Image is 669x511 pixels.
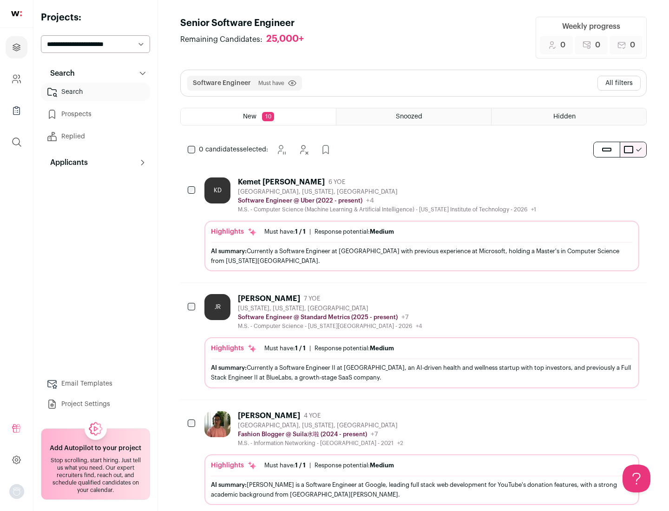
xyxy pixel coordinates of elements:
a: Projects [6,36,27,59]
button: Add to Prospects [316,140,335,159]
h2: Projects: [41,11,150,24]
p: Search [45,68,75,79]
a: KD Kemet [PERSON_NAME] 6 YOE [GEOGRAPHIC_DATA], [US_STATE], [GEOGRAPHIC_DATA] Software Engineer @... [204,177,639,271]
div: Currently a Software Engineer at [GEOGRAPHIC_DATA] with previous experience at Microsoft, holding... [211,246,633,266]
span: 1 / 1 [295,462,306,468]
span: AI summary: [211,365,247,371]
span: 10 [262,112,274,121]
ul: | [264,462,394,469]
a: Project Settings [41,395,150,413]
a: Snoozed [336,108,491,125]
a: Company Lists [6,99,27,122]
a: Hidden [492,108,646,125]
div: Highlights [211,344,257,353]
button: Snooze [272,140,290,159]
span: +4 [366,197,374,204]
span: Must have [258,79,284,87]
div: Currently a Software Engineer II at [GEOGRAPHIC_DATA], an AI-driven health and wellness startup w... [211,363,633,382]
button: Search [41,64,150,83]
p: Fashion Blogger @ Suila水啦 (2024 - present) [238,431,367,438]
button: Software Engineer [193,79,251,88]
div: Highlights [211,461,257,470]
div: [US_STATE], [US_STATE], [GEOGRAPHIC_DATA] [238,305,422,312]
div: [PERSON_NAME] is a Software Engineer at Google, leading full stack web development for YouTube's ... [211,480,633,499]
span: 1 / 1 [295,229,306,235]
span: 4 YOE [304,412,321,419]
p: Software Engineer @ Standard Metrics (2025 - present) [238,314,398,321]
span: 1 / 1 [295,345,306,351]
div: [GEOGRAPHIC_DATA], [US_STATE], [GEOGRAPHIC_DATA] [238,422,403,429]
div: [PERSON_NAME] [238,294,300,303]
span: 0 candidates [199,146,240,153]
div: Response potential: [315,345,394,352]
a: [PERSON_NAME] 4 YOE [GEOGRAPHIC_DATA], [US_STATE], [GEOGRAPHIC_DATA] Fashion Blogger @ Suila水啦 (2... [204,411,639,505]
span: selected: [199,145,268,154]
span: 6 YOE [328,178,345,186]
a: Prospects [41,105,150,124]
div: Must have: [264,345,306,352]
div: Response potential: [315,462,394,469]
span: 0 [595,39,600,51]
button: Hide [294,140,313,159]
span: Medium [370,345,394,351]
a: Add Autopilot to your project Stop scrolling, start hiring. Just tell us what you need. Our exper... [41,428,150,500]
img: wellfound-shorthand-0d5821cbd27db2630d0214b213865d53afaa358527fdda9d0ea32b1df1b89c2c.svg [11,11,22,16]
div: JR [204,294,230,320]
div: M.S. - Computer Science - [US_STATE][GEOGRAPHIC_DATA] - 2026 [238,322,422,330]
img: ebffc8b94a612106133ad1a79c5dcc917f1f343d62299c503ebb759c428adb03.jpg [204,411,230,437]
span: AI summary: [211,482,247,488]
a: Replied [41,127,150,146]
span: +2 [397,440,403,446]
div: [GEOGRAPHIC_DATA], [US_STATE], [GEOGRAPHIC_DATA] [238,188,536,196]
h1: Senior Software Engineer [180,17,313,30]
span: New [243,113,256,120]
button: Open dropdown [9,484,24,499]
div: Response potential: [315,228,394,236]
a: Search [41,83,150,101]
span: 0 [560,39,565,51]
div: Weekly progress [562,21,620,32]
iframe: Help Scout Beacon - Open [623,465,650,492]
span: +1 [531,207,536,212]
span: AI summary: [211,248,247,254]
div: M.S. - Information Networking - [GEOGRAPHIC_DATA] - 2021 [238,439,403,447]
div: M.S. - Computer Science (Machine Learning & Artificial Intelligence) - [US_STATE] Institute of Te... [238,206,536,213]
h2: Add Autopilot to your project [50,444,141,453]
span: +7 [401,314,409,321]
div: Must have: [264,462,306,469]
div: KD [204,177,230,203]
span: Hidden [553,113,576,120]
span: Remaining Candidates: [180,34,262,45]
ul: | [264,345,394,352]
a: Company and ATS Settings [6,68,27,90]
div: [PERSON_NAME] [238,411,300,420]
img: nopic.png [9,484,24,499]
div: Must have: [264,228,306,236]
div: Highlights [211,227,257,236]
div: Stop scrolling, start hiring. Just tell us what you need. Our expert recruiters find, reach out, ... [47,457,144,494]
span: +7 [371,431,378,438]
p: Applicants [45,157,88,168]
a: JR [PERSON_NAME] 7 YOE [US_STATE], [US_STATE], [GEOGRAPHIC_DATA] Software Engineer @ Standard Met... [204,294,639,388]
p: Software Engineer @ Uber (2022 - present) [238,197,362,204]
button: All filters [597,76,641,91]
span: 0 [630,39,635,51]
span: +4 [416,323,422,329]
span: 7 YOE [304,295,320,302]
ul: | [264,228,394,236]
span: Medium [370,462,394,468]
button: Applicants [41,153,150,172]
div: 25,000+ [266,33,304,45]
a: Email Templates [41,374,150,393]
span: Medium [370,229,394,235]
div: Kemet [PERSON_NAME] [238,177,325,187]
span: Snoozed [396,113,422,120]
